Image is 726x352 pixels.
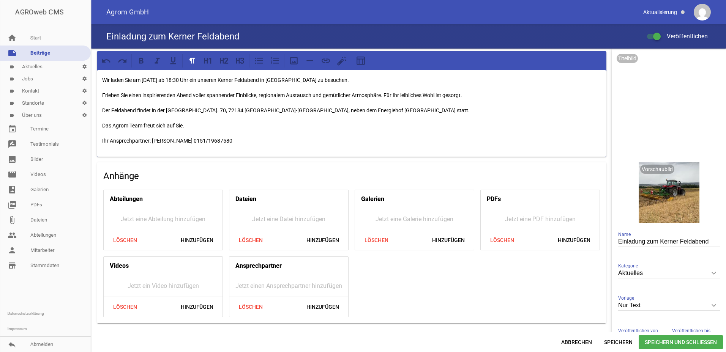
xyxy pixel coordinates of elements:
i: photo_album [8,185,17,194]
span: Veröffentlichen [658,33,708,40]
i: people [8,231,17,240]
span: Veröffentlichen bis [672,327,710,335]
i: settings [78,85,91,97]
span: Agrom GmbH [106,9,149,16]
i: settings [78,61,91,73]
i: settings [78,109,91,121]
i: home [8,33,17,42]
div: Jetzt eine Abteilung hinzufügen [104,208,223,230]
span: Löschen [358,233,395,247]
i: label [9,89,14,94]
i: movie [8,170,17,179]
span: Löschen [107,300,143,314]
p: Der Feldabend findet in der [GEOGRAPHIC_DATA]. 70, 72184 [GEOGRAPHIC_DATA]-[GEOGRAPHIC_DATA], neb... [102,106,601,115]
i: image [8,155,17,164]
h4: Dateien [235,193,256,205]
i: label [9,77,14,82]
p: Wir laden Sie am [DATE] ab 18:30 Uhr ein unseren Kerner Feldabend in [GEOGRAPHIC_DATA] zu besuchen. [102,75,601,85]
h4: Abteilungen [110,193,143,205]
i: label [9,101,14,106]
h4: PDFs [487,193,501,205]
i: keyboard_arrow_down [708,267,720,279]
i: picture_as_pdf [8,200,17,209]
p: Ihr Ansprechpartner: [PERSON_NAME] 0151/19687580 [102,136,601,145]
h4: Ansprechpartner [235,260,282,272]
div: Jetzt einen Ansprechpartner hinzufügen [229,275,348,297]
span: Hinzufügen [175,233,219,247]
span: Abbrechen [555,335,598,349]
div: Jetzt ein Video hinzufügen [104,275,223,297]
i: label [9,113,14,118]
span: Speichern [598,335,639,349]
span: Löschen [484,233,520,247]
i: label [9,64,14,69]
i: keyboard_arrow_down [708,299,720,311]
span: Löschen [232,300,269,314]
span: Hinzufügen [552,233,597,247]
i: rate_review [8,140,17,149]
i: event [8,124,17,134]
h4: Videos [110,260,129,272]
div: Jetzt eine Galerie hinzufügen [355,208,474,230]
h4: Anhänge [103,170,600,182]
span: Hinzufügen [300,233,345,247]
i: attach_file [8,215,17,225]
div: Jetzt eine Datei hinzufügen [229,208,348,230]
i: settings [78,97,91,109]
p: Erleben Sie einen inspirierenden Abend voller spannender Einblicke, regionalem Austausch und gemü... [102,91,601,100]
span: Hinzufügen [426,233,471,247]
span: Löschen [107,233,143,247]
i: person [8,246,17,255]
i: settings [78,73,91,85]
span: Löschen [232,233,269,247]
i: store_mall_directory [8,261,17,270]
div: Vorschaubild [640,165,674,174]
i: note [8,49,17,58]
span: Hinzufügen [175,300,219,314]
h4: Einladung zum Kerner Feldabend [106,30,240,42]
span: Speichern und Schließen [639,335,723,349]
div: Jetzt eine PDF hinzufügen [481,208,600,230]
h4: Galerien [361,193,384,205]
p: Das Agrom Team freut sich auf Sie. [102,121,601,130]
span: Hinzufügen [300,300,345,314]
div: Titelbild [617,54,638,63]
i: reply [8,340,17,349]
span: Veröffentlichen von [618,327,658,335]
